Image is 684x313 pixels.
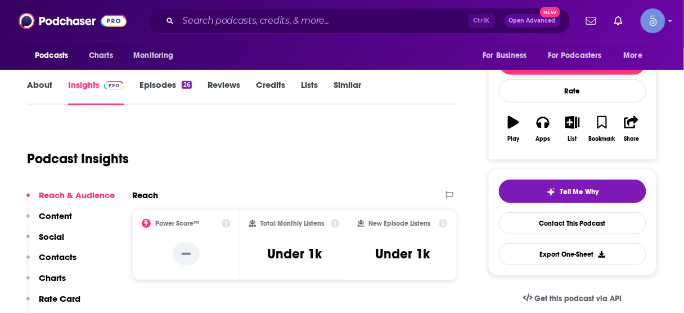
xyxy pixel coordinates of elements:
[26,190,115,211] button: Reach & Audience
[39,231,64,242] p: Social
[499,109,528,149] button: Play
[641,8,665,33] img: User Profile
[39,211,72,221] p: Content
[483,48,527,64] span: For Business
[301,79,318,105] a: Lists
[39,190,115,200] p: Reach & Audience
[256,79,285,105] a: Credits
[89,48,113,64] span: Charts
[26,272,66,293] button: Charts
[499,212,646,234] a: Contact This Podcast
[528,109,557,149] button: Apps
[641,8,665,33] span: Logged in as Spiral5-G1
[27,79,52,105] a: About
[582,11,601,30] a: Show notifications dropdown
[514,285,631,312] a: Get this podcast via API
[26,211,72,231] button: Content
[27,150,129,167] h1: Podcast Insights
[469,14,495,28] span: Ctrl K
[624,136,639,142] div: Share
[26,231,64,252] button: Social
[260,220,324,227] h2: Total Monthly Listens
[132,190,158,200] h2: Reach
[39,272,66,283] p: Charts
[504,14,561,28] button: Open AdvancedNew
[617,109,646,149] button: Share
[35,48,68,64] span: Podcasts
[26,252,76,272] button: Contacts
[475,45,541,66] button: open menu
[547,187,556,196] img: tell me why sparkle
[68,79,124,105] a: InsightsPodchaser Pro
[369,220,431,227] h2: New Episode Listens
[39,293,80,304] p: Rate Card
[616,45,657,66] button: open menu
[182,81,192,89] div: 26
[508,136,520,142] div: Play
[587,109,616,149] button: Bookmark
[558,109,587,149] button: List
[139,79,192,105] a: Episodes26
[178,12,469,30] input: Search podcasts, credits, & more...
[568,136,577,142] div: List
[540,7,560,17] span: New
[535,294,622,303] span: Get this podcast via API
[133,48,173,64] span: Monitoring
[27,45,83,66] button: open menu
[82,45,120,66] a: Charts
[39,252,76,262] p: Contacts
[548,48,602,64] span: For Podcasters
[641,8,665,33] button: Show profile menu
[560,187,599,196] span: Tell Me Why
[375,245,430,262] h3: Under 1k
[104,81,124,90] img: Podchaser Pro
[173,243,200,265] p: --
[624,48,643,64] span: More
[147,8,570,34] div: Search podcasts, credits, & more...
[155,220,199,227] h2: Power Score™
[499,243,646,265] button: Export One-Sheet
[499,79,646,102] div: Rate
[19,10,127,32] img: Podchaser - Follow, Share and Rate Podcasts
[541,45,618,66] button: open menu
[536,136,551,142] div: Apps
[125,45,188,66] button: open menu
[499,180,646,203] button: tell me why sparkleTell Me Why
[589,136,615,142] div: Bookmark
[509,18,556,24] span: Open Advanced
[334,79,361,105] a: Similar
[610,11,627,30] a: Show notifications dropdown
[267,245,322,262] h3: Under 1k
[208,79,240,105] a: Reviews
